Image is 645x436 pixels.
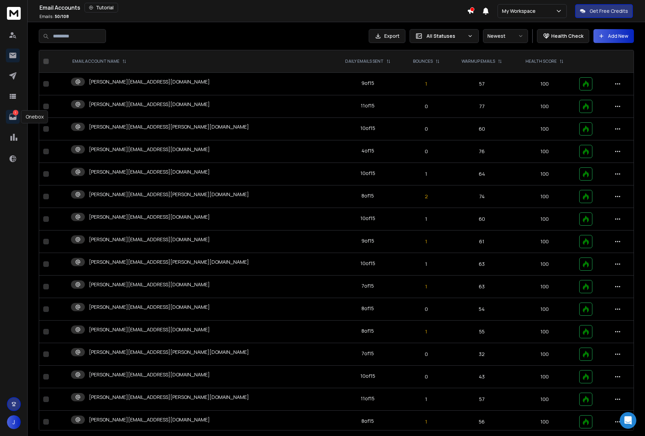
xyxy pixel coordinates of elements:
[514,343,575,366] td: 100
[361,80,374,87] div: 9 of 15
[407,80,446,87] p: 1
[514,298,575,321] td: 100
[407,328,446,335] p: 1
[514,185,575,208] td: 100
[89,146,210,153] p: [PERSON_NAME][EMAIL_ADDRESS][DOMAIN_NAME]
[89,78,210,85] p: [PERSON_NAME][EMAIL_ADDRESS][DOMAIN_NAME]
[89,371,210,378] p: [PERSON_NAME][EMAIL_ADDRESS][DOMAIN_NAME]
[590,8,628,15] p: Get Free Credits
[514,163,575,185] td: 100
[13,110,18,115] p: 1
[361,350,374,357] div: 7 of 15
[361,237,374,244] div: 9 of 15
[450,411,514,433] td: 56
[514,411,575,433] td: 100
[407,193,446,200] p: 2
[89,101,210,108] p: [PERSON_NAME][EMAIL_ADDRESS][DOMAIN_NAME]
[7,415,21,429] button: J
[502,8,538,15] p: My Workspace
[407,171,446,177] p: 1
[450,343,514,366] td: 32
[514,253,575,276] td: 100
[450,185,514,208] td: 74
[427,33,465,40] p: All Statuses
[360,215,375,222] div: 10 of 15
[89,191,249,198] p: [PERSON_NAME][EMAIL_ADDRESS][PERSON_NAME][DOMAIN_NAME]
[407,261,446,268] p: 1
[89,168,210,175] p: [PERSON_NAME][EMAIL_ADDRESS][DOMAIN_NAME]
[514,140,575,163] td: 100
[72,59,126,64] div: EMAIL ACCOUNT NAME
[514,118,575,140] td: 100
[514,366,575,388] td: 100
[84,3,118,12] button: Tutorial
[526,59,557,64] p: HEALTH SCORE
[89,281,210,288] p: [PERSON_NAME][EMAIL_ADDRESS][DOMAIN_NAME]
[89,394,249,401] p: [PERSON_NAME][EMAIL_ADDRESS][PERSON_NAME][DOMAIN_NAME]
[89,326,210,333] p: [PERSON_NAME][EMAIL_ADDRESS][DOMAIN_NAME]
[89,213,210,220] p: [PERSON_NAME][EMAIL_ADDRESS][DOMAIN_NAME]
[361,102,375,109] div: 11 of 15
[407,216,446,223] p: 1
[361,395,375,402] div: 11 of 15
[483,29,528,43] button: Newest
[450,208,514,230] td: 60
[55,14,69,19] span: 50 / 108
[89,304,210,311] p: [PERSON_NAME][EMAIL_ADDRESS][DOMAIN_NAME]
[450,276,514,298] td: 63
[407,148,446,155] p: 0
[360,373,375,380] div: 10 of 15
[407,283,446,290] p: 1
[361,328,374,334] div: 8 of 15
[361,282,374,289] div: 7 of 15
[575,4,633,18] button: Get Free Credits
[407,238,446,245] p: 1
[360,170,375,177] div: 10 of 15
[361,147,374,154] div: 4 of 15
[361,418,374,425] div: 8 of 15
[361,305,374,312] div: 8 of 15
[450,366,514,388] td: 43
[537,29,589,43] button: Health Check
[407,351,446,358] p: 0
[462,59,495,64] p: WARMUP EMAILS
[345,59,384,64] p: DAILY EMAILS SENT
[39,3,467,12] div: Email Accounts
[450,298,514,321] td: 54
[407,396,446,403] p: 1
[514,73,575,95] td: 100
[450,118,514,140] td: 60
[21,110,48,123] div: Onebox
[89,236,210,243] p: [PERSON_NAME][EMAIL_ADDRESS][DOMAIN_NAME]
[514,388,575,411] td: 100
[620,412,636,429] div: Open Intercom Messenger
[514,208,575,230] td: 100
[361,192,374,199] div: 8 of 15
[360,125,375,132] div: 10 of 15
[450,321,514,343] td: 55
[89,416,210,423] p: [PERSON_NAME][EMAIL_ADDRESS][DOMAIN_NAME]
[514,321,575,343] td: 100
[514,276,575,298] td: 100
[407,103,446,110] p: 0
[450,230,514,253] td: 61
[407,306,446,313] p: 0
[407,373,446,380] p: 0
[450,388,514,411] td: 57
[514,230,575,253] td: 100
[551,33,583,40] p: Health Check
[89,123,249,130] p: [PERSON_NAME][EMAIL_ADDRESS][PERSON_NAME][DOMAIN_NAME]
[450,163,514,185] td: 64
[89,259,249,265] p: [PERSON_NAME][EMAIL_ADDRESS][PERSON_NAME][DOMAIN_NAME]
[89,349,249,356] p: [PERSON_NAME][EMAIL_ADDRESS][PERSON_NAME][DOMAIN_NAME]
[360,260,375,267] div: 10 of 15
[514,95,575,118] td: 100
[450,95,514,118] td: 77
[6,110,20,124] a: 1
[407,125,446,132] p: 0
[593,29,634,43] button: Add New
[413,59,433,64] p: BOUNCES
[450,140,514,163] td: 76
